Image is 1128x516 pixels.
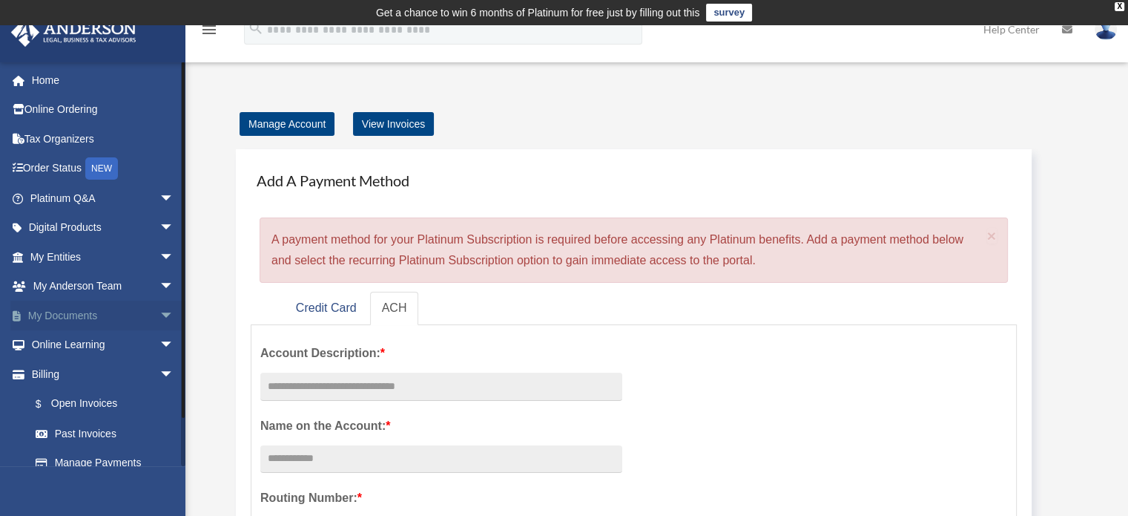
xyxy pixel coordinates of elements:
a: $Open Invoices [21,389,197,419]
button: Close [987,228,997,244]
a: Online Ordering [10,95,197,125]
a: Credit Card [284,292,369,325]
span: arrow_drop_down [159,301,189,331]
a: My Anderson Teamarrow_drop_down [10,272,197,301]
a: menu [200,26,218,39]
div: Get a chance to win 6 months of Platinum for free just by filling out this [376,4,700,22]
h4: Add A Payment Method [251,164,1017,197]
a: Online Learningarrow_drop_down [10,330,197,360]
label: Routing Number: [260,488,622,509]
span: $ [44,395,51,414]
a: ACH [370,292,419,325]
span: arrow_drop_down [159,183,189,214]
a: Digital Productsarrow_drop_down [10,213,197,243]
a: survey [706,4,752,22]
a: Past Invoices [21,419,197,448]
div: NEW [85,157,118,180]
span: arrow_drop_down [159,272,189,302]
img: User Pic [1095,19,1117,40]
i: menu [200,21,218,39]
span: arrow_drop_down [159,213,189,244]
a: Order StatusNEW [10,154,197,184]
span: × [987,227,997,244]
a: Manage Payments [21,448,189,478]
div: close [1115,2,1124,11]
span: arrow_drop_down [159,359,189,390]
i: search [248,20,264,36]
img: Anderson Advisors Platinum Portal [7,18,141,47]
label: Name on the Account: [260,416,622,437]
label: Account Description: [260,343,622,364]
a: Home [10,65,197,95]
a: My Entitiesarrow_drop_down [10,242,197,272]
div: A payment method for your Platinum Subscription is required before accessing any Platinum benefit... [260,218,1008,283]
span: arrow_drop_down [159,330,189,361]
a: Tax Organizers [10,124,197,154]
a: Billingarrow_drop_down [10,359,197,389]
span: arrow_drop_down [159,242,189,272]
a: My Documentsarrow_drop_down [10,301,197,330]
a: Platinum Q&Aarrow_drop_down [10,183,197,213]
a: View Invoices [353,112,434,136]
a: Manage Account [240,112,334,136]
